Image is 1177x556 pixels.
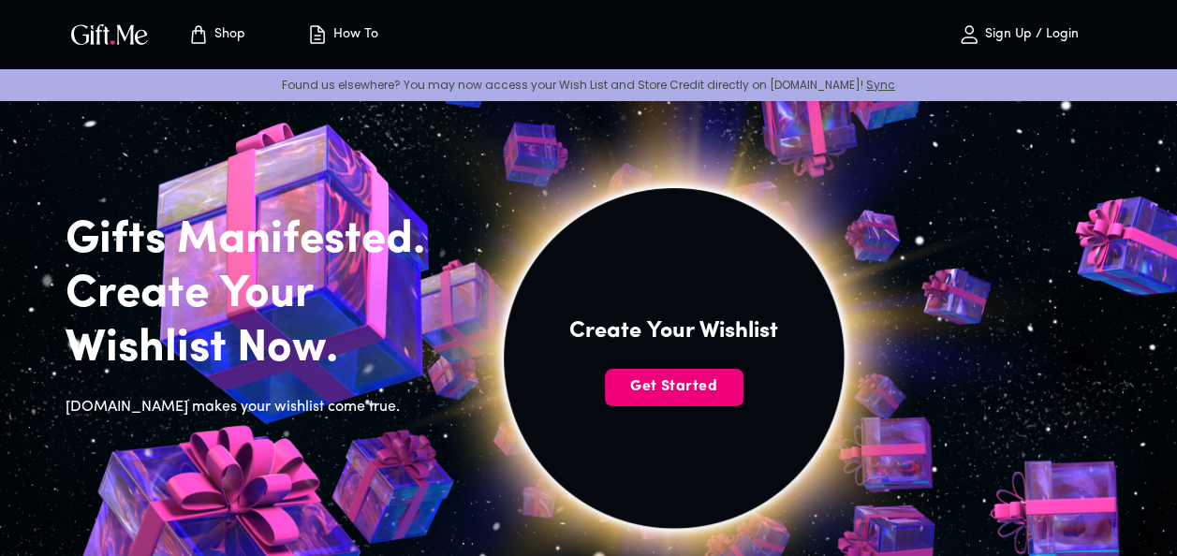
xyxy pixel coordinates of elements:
p: Shop [210,27,245,43]
h2: Create Your [66,268,455,322]
a: Sync [866,77,895,93]
p: Sign Up / Login [980,27,1079,43]
button: GiftMe Logo [66,23,154,46]
h2: Wishlist Now. [66,322,455,376]
img: GiftMe Logo [67,21,152,48]
button: Sign Up / Login [924,5,1111,65]
button: Get Started [605,369,743,406]
p: How To [329,27,378,43]
h4: Create Your Wishlist [569,316,778,346]
h6: [DOMAIN_NAME] makes your wishlist come true. [66,395,455,419]
p: Found us elsewhere? You may now access your Wish List and Store Credit directly on [DOMAIN_NAME]! [15,77,1162,93]
button: Store page [165,5,268,65]
button: How To [290,5,393,65]
img: how-to.svg [306,23,329,46]
h2: Gifts Manifested. [66,213,455,268]
span: Get Started [605,376,743,397]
